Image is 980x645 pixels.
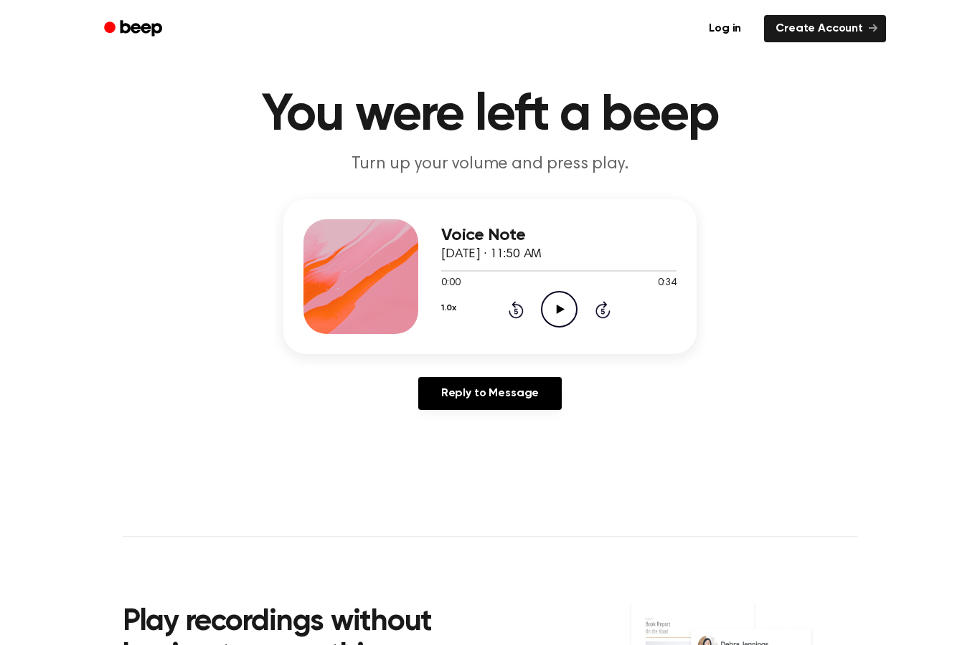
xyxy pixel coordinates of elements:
p: Turn up your volume and press play. [215,153,765,176]
a: Log in [694,12,755,45]
button: 1.0x [441,296,456,320]
h1: You were left a beep [123,90,857,141]
a: Beep [94,15,175,43]
h3: Voice Note [441,226,677,245]
span: [DATE] · 11:50 AM [441,248,542,261]
span: 0:34 [658,276,677,291]
span: 0:00 [441,276,460,291]
a: Create Account [764,15,886,42]
a: Reply to Message [418,377,562,410]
